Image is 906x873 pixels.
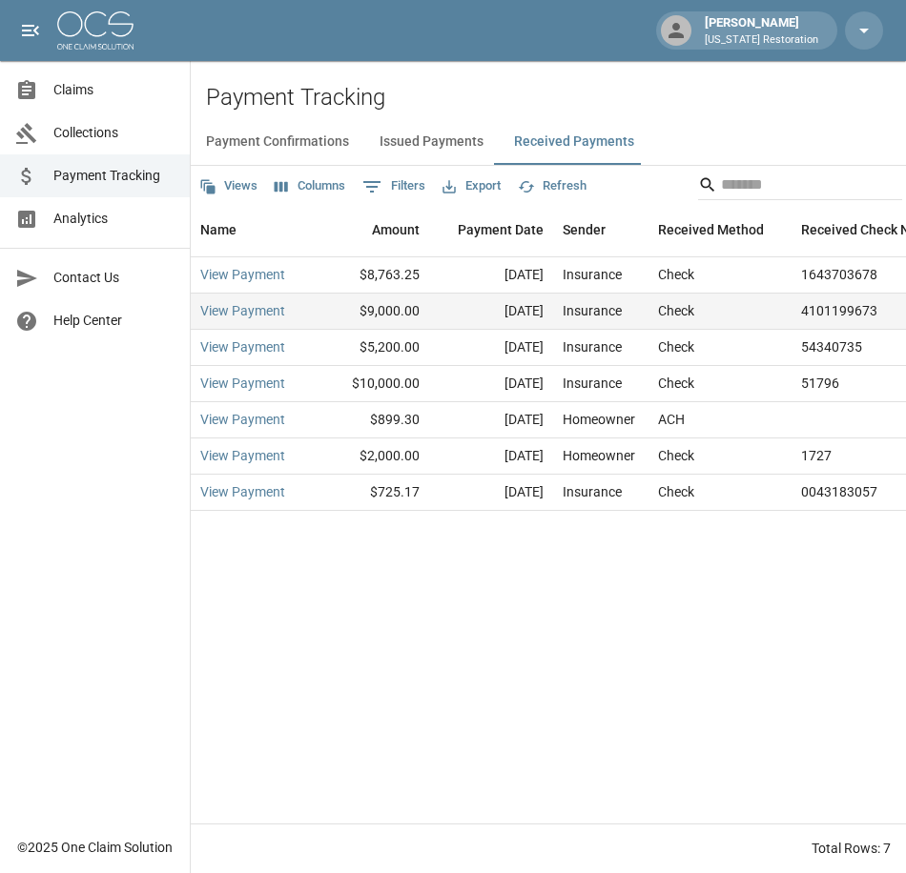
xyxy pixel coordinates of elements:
div: [DATE] [429,438,553,475]
div: Check [658,265,694,284]
div: $8,763.25 [305,257,429,294]
button: Show filters [358,172,430,202]
a: View Payment [200,301,285,320]
div: 0043183057 [801,482,877,501]
div: Received Method [649,203,792,256]
span: Analytics [53,209,175,229]
div: Insurance [563,301,622,320]
div: [DATE] [429,402,553,438]
div: $725.17 [305,475,429,511]
span: Payment Tracking [53,166,175,186]
a: View Payment [200,482,285,501]
img: ocs-logo-white-transparent.png [57,11,134,50]
div: $9,000.00 [305,294,429,330]
div: [DATE] [429,294,553,330]
div: dynamic tabs [191,119,906,165]
div: Sender [553,203,649,256]
a: View Payment [200,337,285,356]
span: Contact Us [53,268,175,288]
span: Claims [53,80,175,100]
button: Payment Confirmations [191,119,364,165]
div: Homeowner [563,446,635,465]
div: 4101199673 [801,301,877,320]
div: Amount [372,203,420,256]
div: $5,200.00 [305,330,429,366]
div: Insurance [563,374,622,393]
div: Insurance [563,482,622,501]
div: Total Rows: 7 [812,839,891,858]
button: Issued Payments [364,119,499,165]
a: View Payment [200,374,285,393]
div: 1643703678 [801,265,877,284]
div: Homeowner [563,410,635,429]
a: View Payment [200,265,285,284]
div: Payment Date [458,203,544,256]
div: Check [658,482,694,501]
h2: Payment Tracking [206,84,906,112]
div: Insurance [563,265,622,284]
a: View Payment [200,446,285,465]
div: Check [658,337,694,356]
div: Check [658,446,694,465]
div: [DATE] [429,330,553,366]
div: Amount [305,203,429,256]
div: 51796 [801,374,839,393]
span: Collections [53,123,175,143]
button: Export [438,172,505,201]
div: [PERSON_NAME] [697,13,826,48]
div: $899.30 [305,402,429,438]
button: Refresh [513,172,591,201]
div: © 2025 One Claim Solution [17,838,173,857]
div: 1727 [801,446,832,465]
div: Sender [563,203,606,256]
span: Help Center [53,311,175,331]
div: Insurance [563,337,622,356]
div: Name [191,203,305,256]
div: Check [658,301,694,320]
div: [DATE] [429,257,553,294]
div: Payment Date [429,203,553,256]
div: Received Method [658,203,764,256]
button: open drawer [11,11,50,50]
button: Select columns [270,172,350,201]
p: [US_STATE] Restoration [705,32,818,49]
div: $10,000.00 [305,366,429,402]
div: $2,000.00 [305,438,429,475]
div: 54340735 [801,337,862,356]
div: ACH [658,410,685,429]
button: Views [195,172,262,201]
div: Name [200,203,237,256]
div: [DATE] [429,366,553,402]
div: Check [658,374,694,393]
div: Search [698,170,902,204]
button: Received Payments [499,119,649,165]
div: [DATE] [429,475,553,511]
a: View Payment [200,410,285,429]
